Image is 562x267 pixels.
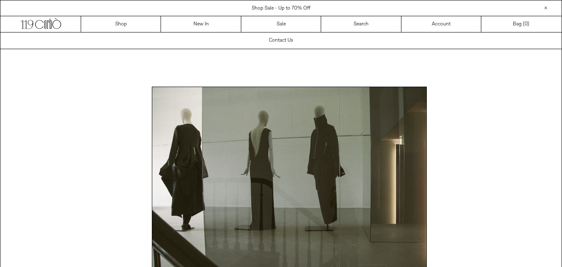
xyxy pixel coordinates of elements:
[269,33,293,47] h1: Contact Us
[525,21,527,27] span: 0
[252,5,310,12] a: Shop Sale - Up to 70% Off
[241,16,321,32] a: Sale
[161,16,241,32] a: New In
[401,16,481,32] a: Account
[321,16,401,32] a: Search
[81,16,161,32] a: Shop
[481,16,561,32] a: Bag ()
[525,20,529,28] span: )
